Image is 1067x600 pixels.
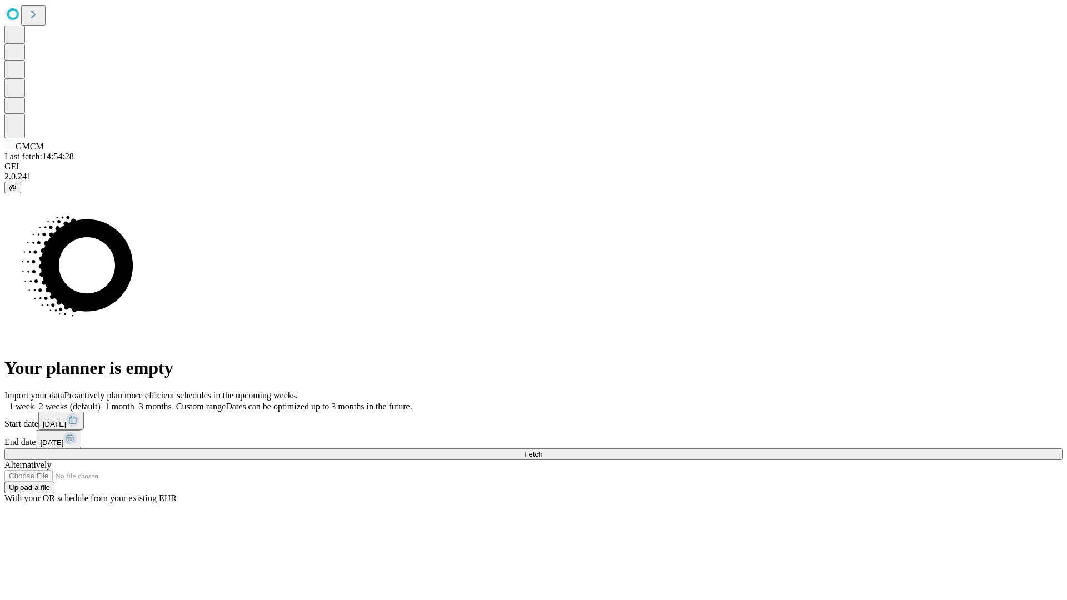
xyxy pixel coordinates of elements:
[226,402,412,411] span: Dates can be optimized up to 3 months in the future.
[38,412,84,430] button: [DATE]
[176,402,226,411] span: Custom range
[4,391,64,400] span: Import your data
[105,402,134,411] span: 1 month
[40,438,63,447] span: [DATE]
[4,358,1063,378] h1: Your planner is empty
[4,412,1063,430] div: Start date
[16,142,44,151] span: GMCM
[43,420,66,428] span: [DATE]
[4,460,51,469] span: Alternatively
[4,182,21,193] button: @
[4,430,1063,448] div: End date
[9,183,17,192] span: @
[139,402,172,411] span: 3 months
[36,430,81,448] button: [DATE]
[39,402,101,411] span: 2 weeks (default)
[4,162,1063,172] div: GEI
[64,391,298,400] span: Proactively plan more efficient schedules in the upcoming weeks.
[524,450,542,458] span: Fetch
[4,152,74,161] span: Last fetch: 14:54:28
[4,493,177,503] span: With your OR schedule from your existing EHR
[4,482,54,493] button: Upload a file
[9,402,34,411] span: 1 week
[4,172,1063,182] div: 2.0.241
[4,448,1063,460] button: Fetch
